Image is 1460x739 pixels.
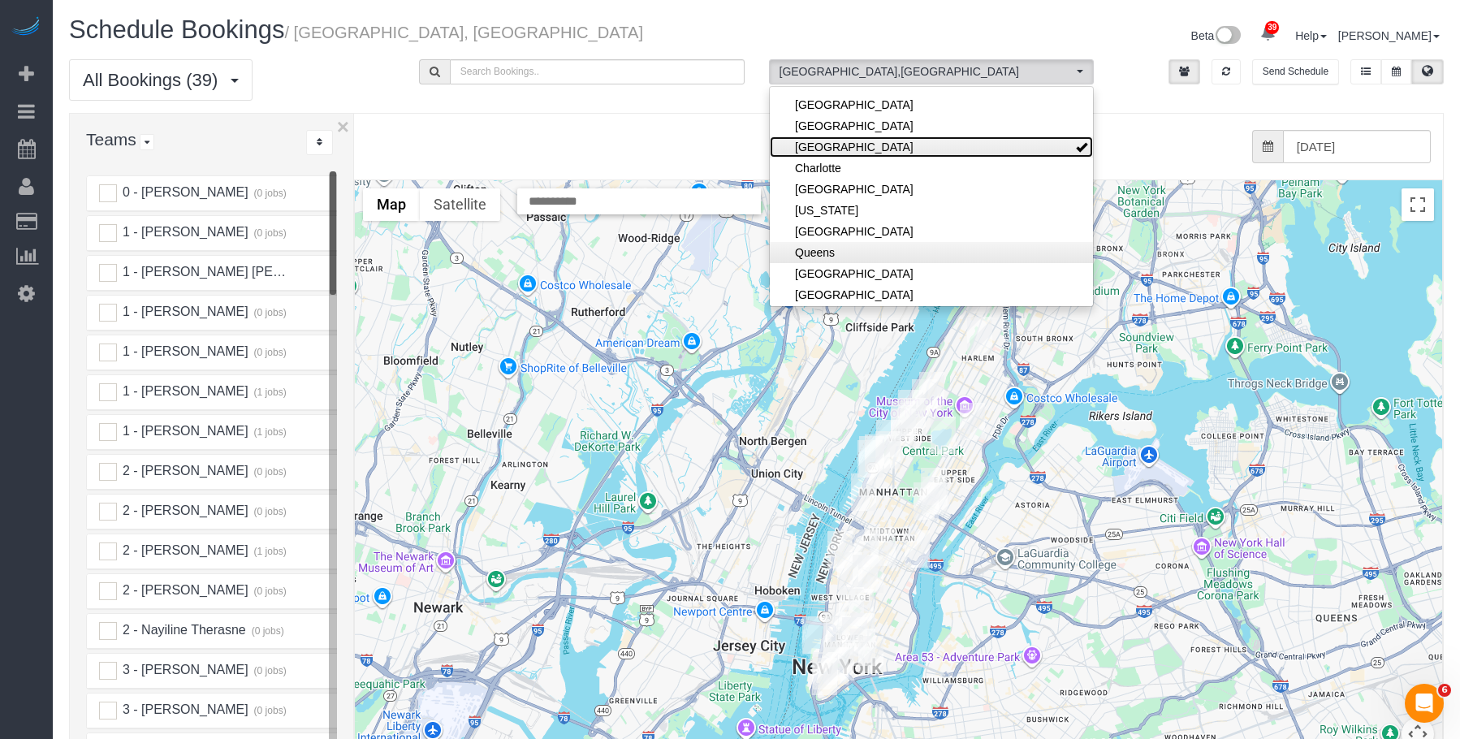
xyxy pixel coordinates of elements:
a: [GEOGRAPHIC_DATA] [770,94,1094,115]
div: 10/14/2025 8:00AM - Jason Bauer (Weichert Properties) - 27 Union Square West, Suite 308, New York... [858,555,883,593]
span: All Bookings (39) [83,70,226,90]
span: [GEOGRAPHIC_DATA] , [GEOGRAPHIC_DATA] [780,63,1073,80]
div: 10/14/2025 12:00PM - Grace Lehman - 15 William Street , Apt 25e, New York, NY 10005 [813,652,838,689]
button: All Bookings (39) [69,59,253,101]
div: 10/14/2025 9:00AM - Concierge Drop (NYC) - 626 1st Ave, Apt. E17c, New York, NY 10016 [905,530,930,568]
div: 10/14/2025 4:00PM - Mike Maguire - 205 West 88th Street, Apt. 8e, New York, NY 10024 [898,390,923,427]
div: 10/14/2025 9:00AM - Sheila Murthy - 10 East 29th Street, Apt. 39d, New York, NY 10016 [870,529,896,566]
span: 2 - [PERSON_NAME] [120,503,248,517]
span: 0 - [PERSON_NAME] [120,185,248,199]
small: (0 jobs) [252,347,287,358]
div: 10/14/2025 9:00AM - Concierge Drop (NYC) - 215 East 96th Street, Apt. 35e, New York, NY 10128 [960,403,985,440]
div: 10/14/2025 9:00AM - Christina Ha (Meow Parlour - Personal Apartment) - 60 Henry Street, Apt. 15f,... [850,629,875,666]
span: 1 - [PERSON_NAME] [PERSON_NAME] [120,265,358,279]
button: Toggle fullscreen view [1402,188,1434,221]
a: [GEOGRAPHIC_DATA] [770,263,1094,284]
input: Date [1283,130,1431,163]
li: Staten Island [770,284,1094,305]
span: Teams [86,130,136,149]
span: 1 - [PERSON_NAME] [120,225,248,239]
button: Show street map [363,188,420,221]
span: Schedule Bookings [69,15,284,44]
small: (0 jobs) [252,705,287,716]
li: Seattle [770,263,1094,284]
a: [GEOGRAPHIC_DATA] [770,284,1094,305]
iframe: Intercom live chat [1405,684,1444,723]
small: (0 jobs) [252,307,287,318]
button: Send Schedule [1252,59,1339,84]
div: 10/14/2025 11:30AM - Chad Anderson (Space Capital) - 400 West 61st Street, Apt. 1107, New York, N... [857,440,883,478]
input: Search Bookings.. [450,59,745,84]
div: 10/14/2025 2:00PM - Hello Alfred (NYC) - 325 North End Ave, Apt. 12d, New York, NY 10282 [802,616,827,654]
div: 10/14/2025 5:30PM - Grace Abogunrin - 450 West 147th Street, Apt. 1, New York, NY 10031 [967,276,992,313]
div: 10/14/2025 5:00PM - William Jewkes (STILL HERE NYC) - 167 Canal Street, 3rd Floor, New York, NY 1... [842,617,867,655]
small: (0 jobs) [249,625,284,637]
div: 10/14/2025 11:30AM - Marc Brodherson - 105 Franklin St., Apt 4, New York, NY 10013 [823,612,849,649]
li: Brooklyn [770,136,1094,158]
span: 1 - [PERSON_NAME] [120,384,248,398]
span: 1 - [PERSON_NAME] [120,424,248,438]
button: [GEOGRAPHIC_DATA],[GEOGRAPHIC_DATA] [769,59,1095,84]
div: 10/14/2025 12:00PM - Duane McKee - 126 West 86th Street, Apt. 2b, New York, NY 10024 [901,398,926,435]
li: Portland [770,221,1094,242]
div: 10/14/2025 8:00AM - John Goldman - 253 West 72nd Street, Apt. 710, New York, NY 10023 [876,420,901,457]
small: (1 jobs) [252,387,287,398]
div: 10/14/2025 10:00AM - Victoria Ritvo (Flatiron Health) - 96 5th Ave, Apt. 6b, New York, NY 10011 [853,555,878,592]
a: [GEOGRAPHIC_DATA] [770,136,1094,158]
li: New Jersey [770,200,1094,221]
div: 10/14/2025 6:00PM - Jordan Rosenbloom - 188 East 64th Street, Apt. 707, New York, NY 10065 [921,468,946,505]
li: Denver [770,179,1094,200]
span: 2 - Nayiline Therasne [120,623,245,637]
div: 10/14/2025 12:30PM - Luis Chevere (Naturepedic Organic Mattress Gallery) - 245 East 60th Street, ... [922,477,948,514]
div: 10/14/2025 9:00AM - Concierge Drop (NYC) - 160 Water Street, Apt. 11h, New York, NY 10038 [823,647,849,685]
div: 10/14/2025 8:00AM - Downtown Star LLC (Alise Durand) - 175 West 12th Street, Apt. 19c, New York, ... [837,552,862,590]
div: 10/14/2025 8:00AM - Alex Bratsafolis - 66 Pearl Street, Apt.506, New York, NY 10004 [812,658,837,695]
span: 3 - [PERSON_NAME] [120,702,248,716]
span: 2 - [PERSON_NAME] [120,543,248,557]
span: 39 [1265,21,1279,34]
img: Automaid Logo [10,16,42,39]
div: 10/14/2025 9:00AM - Stephanie Zilberman - 151 Wooster Street, Apt. 6b, New York, NY 10012 [839,587,864,624]
a: [GEOGRAPHIC_DATA] [770,115,1094,136]
div: 10/14/2025 3:00PM - Anton Potter - 299 Pearl Street, Apt 3d, New York, NY 10038 [829,643,854,681]
div: 10/14/2025 1:30PM - Christopher Cavilli - 805 Columbus Avenue, Phd, New York, NY 10025 [919,372,944,409]
a: [GEOGRAPHIC_DATA] [770,221,1094,242]
div: 10/14/2025 9:00AM - Liz Huizenga - 60 Riverside Blvd, Apt. 815, New York, NY 10069 [859,436,884,473]
a: Help [1295,29,1327,42]
div: 10/14/2025 10:00AM - Ashley Korody - 101 West End Avenue, Apt. 10bb, New York, NY 10023 [865,434,890,472]
span: 2 - [PERSON_NAME] [120,464,248,478]
a: [GEOGRAPHIC_DATA] [770,179,1094,200]
img: New interface [1214,26,1241,47]
div: 10/14/2025 9:30AM - Jeff Javier (Welcome to Chinatown) - 115 Bowery, New York, NY 10002 [850,613,875,650]
div: 10/14/2025 10:00AM - Hello Alfred (NYC) - 88 Leonard Street, Apt. 1906, New York, NY 10013 [826,616,851,653]
div: 10/14/2025 8:00AM - Sri Narasimhan - 113 West 95th Street, New York, NY 10025 [912,379,937,417]
div: 10/14/2025 10:00AM - Henry Li (Housing Opportunities Unlimited) - 420 West 19th Street, Suite 1e,... [827,531,853,568]
span: 3 - [PERSON_NAME] [120,663,248,676]
a: Charlotte [770,158,1094,179]
small: (0 jobs) [252,506,287,517]
div: 10/14/2025 1:00PM - Meyer Horne - 171 West 131st Street, Ph 12, New York, NY 10027 [967,317,992,354]
span: 1 - [PERSON_NAME] [120,344,248,358]
div: 10/14/2025 9:00AM - Jaclyn Torrillo (Ramo Law PC) - 130 West 25th Street, Suite 4d, New York, NY ... [853,529,879,567]
span: 2 - [PERSON_NAME] [120,583,248,597]
small: / [GEOGRAPHIC_DATA], [GEOGRAPHIC_DATA] [284,24,643,41]
span: 6 [1438,684,1451,697]
a: 39 [1252,16,1284,52]
small: (0 jobs) [252,227,287,239]
div: 10/14/2025 12:00PM - Daisy Wu (Gibson Dunn) - 209 East 56th Street, Apt. 8d, New York, NY 10022 [914,482,939,520]
div: ... [306,130,333,155]
small: (0 jobs) [252,586,287,597]
ol: All Locations [769,59,1095,84]
a: [PERSON_NAME] [1338,29,1440,42]
i: Sort Teams [317,137,322,147]
a: Queens [770,242,1094,263]
small: (1 jobs) [252,426,287,438]
div: 10/14/2025 1:30PM - Laetitia Laurin (Heatwise) - 164 West 80th Street, New York, NY 10024 [891,408,916,446]
span: 1 - [PERSON_NAME] [120,305,248,318]
button: Show satellite imagery [420,188,500,221]
a: Beta [1191,29,1242,42]
div: 10/14/2025 7:00PM - Elaine Pugsley (Mythology) - 324 Lafayette Street, 2nd Floor, New York, NY 10012 [849,589,874,626]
